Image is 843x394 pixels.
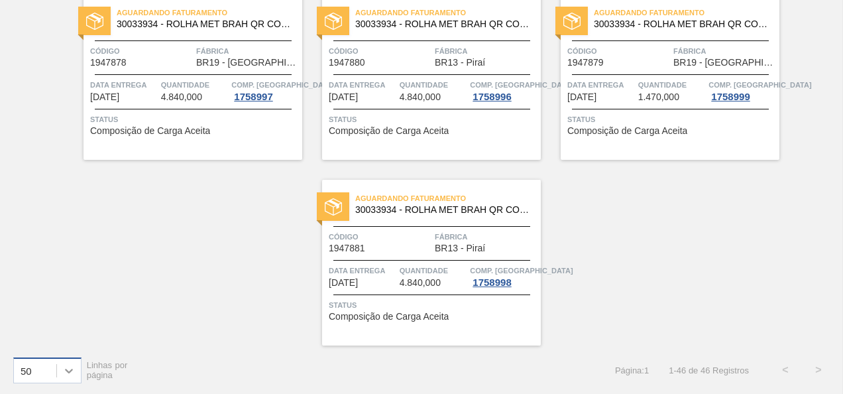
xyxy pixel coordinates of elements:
[329,58,365,68] span: 1947880
[231,78,299,102] a: Comp. [GEOGRAPHIC_DATA]1758997
[329,44,431,58] span: Código
[329,230,431,243] span: Código
[567,44,670,58] span: Código
[708,92,752,102] div: 1758999
[21,365,32,376] div: 50
[117,19,292,29] span: 30033934 - ROLHA MET BRAH QR CODE 021CX105
[117,6,302,19] span: Aguardando Faturamento
[329,78,396,92] span: Data entrega
[329,126,449,136] span: Composição de Carga Aceita
[470,264,537,288] a: Comp. [GEOGRAPHIC_DATA]1758998
[673,44,776,58] span: Fábrica
[90,78,158,92] span: Data entrega
[708,78,776,102] a: Comp. [GEOGRAPHIC_DATA]1758999
[325,198,342,216] img: status
[355,205,530,215] span: 30033934 - ROLHA MET BRAH QR CODE 021CX105
[231,78,334,92] span: Comp. Carga
[567,92,596,102] span: 08/12/2025
[435,243,485,253] span: BR13 - Piraí
[87,360,128,380] span: Linhas por página
[802,354,835,387] button: >
[638,92,679,102] span: 1.470,000
[355,6,541,19] span: Aguardando Faturamento
[435,58,485,68] span: BR13 - Piraí
[470,78,573,92] span: Comp. Carga
[90,126,210,136] span: Composição de Carga Aceita
[86,13,103,30] img: status
[400,92,441,102] span: 4.840,000
[615,365,649,375] span: Página : 1
[708,78,811,92] span: Comp. Carga
[90,44,193,58] span: Código
[769,354,802,387] button: <
[355,192,541,205] span: Aguardando Faturamento
[400,278,441,288] span: 4.840,000
[329,243,365,253] span: 1947881
[563,13,581,30] img: status
[325,13,342,30] img: status
[567,58,604,68] span: 1947879
[400,78,467,92] span: Quantidade
[638,78,706,92] span: Quantidade
[90,58,127,68] span: 1947878
[567,78,635,92] span: Data entrega
[302,180,541,346] a: statusAguardando Faturamento30033934 - ROLHA MET BRAH QR CODE 021CX105Código1947881FábricaBR13 - ...
[329,264,396,277] span: Data entrega
[673,58,776,68] span: BR19 - Nova Rio
[196,44,299,58] span: Fábrica
[470,92,514,102] div: 1758996
[161,78,229,92] span: Quantidade
[435,230,537,243] span: Fábrica
[470,264,573,277] span: Comp. Carga
[594,6,779,19] span: Aguardando Faturamento
[329,92,358,102] span: 01/12/2025
[329,278,358,288] span: 08/12/2025
[435,44,537,58] span: Fábrica
[329,312,449,322] span: Composição de Carga Aceita
[594,19,769,29] span: 30033934 - ROLHA MET BRAH QR CODE 021CX105
[196,58,299,68] span: BR19 - Nova Rio
[161,92,202,102] span: 4.840,000
[329,113,537,126] span: Status
[231,92,275,102] div: 1758997
[567,113,776,126] span: Status
[669,365,749,375] span: 1 - 46 de 46 Registros
[90,92,119,102] span: 01/12/2025
[567,126,687,136] span: Composição de Carga Aceita
[355,19,530,29] span: 30033934 - ROLHA MET BRAH QR CODE 021CX105
[90,113,299,126] span: Status
[329,298,537,312] span: Status
[470,277,514,288] div: 1758998
[400,264,467,277] span: Quantidade
[470,78,537,102] a: Comp. [GEOGRAPHIC_DATA]1758996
